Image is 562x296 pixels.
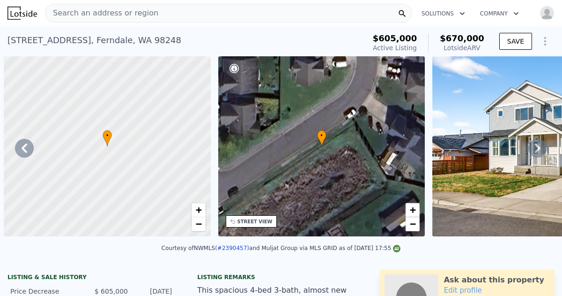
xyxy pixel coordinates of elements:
div: • [317,130,326,146]
button: Company [473,5,526,22]
a: Zoom out [406,217,420,231]
div: [STREET_ADDRESS] , Ferndale , WA 98248 [7,34,181,47]
button: Show Options [536,32,555,51]
span: − [195,218,201,230]
div: Courtesy of NWMLS and Muljat Group via MLS GRID as of [DATE] 17:55 [162,245,401,251]
span: + [410,204,416,216]
div: LISTING & SALE HISTORY [7,273,175,283]
span: $ 605,000 [95,288,128,295]
span: − [410,218,416,230]
div: Ask about this property [444,274,544,286]
span: $670,000 [440,33,484,43]
a: Edit profile [444,286,482,295]
button: SAVE [499,33,532,50]
span: • [103,131,112,140]
span: $605,000 [373,33,417,43]
div: Price Decrease [10,287,84,296]
span: Active Listing [373,44,417,52]
button: Solutions [414,5,473,22]
span: • [317,131,326,140]
span: + [195,204,201,216]
img: Lotside [7,7,37,20]
img: NWMLS Logo [393,245,400,252]
div: STREET VIEW [237,218,273,225]
a: Zoom out [192,217,206,231]
a: Zoom in [192,203,206,217]
a: (#2390457) [215,245,249,251]
span: Search an address or region [45,8,158,19]
div: Listing remarks [197,273,364,281]
img: avatar [540,6,555,21]
div: Lotside ARV [440,43,484,53]
a: Zoom in [406,203,420,217]
div: • [103,130,112,146]
div: [DATE] [135,287,172,296]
